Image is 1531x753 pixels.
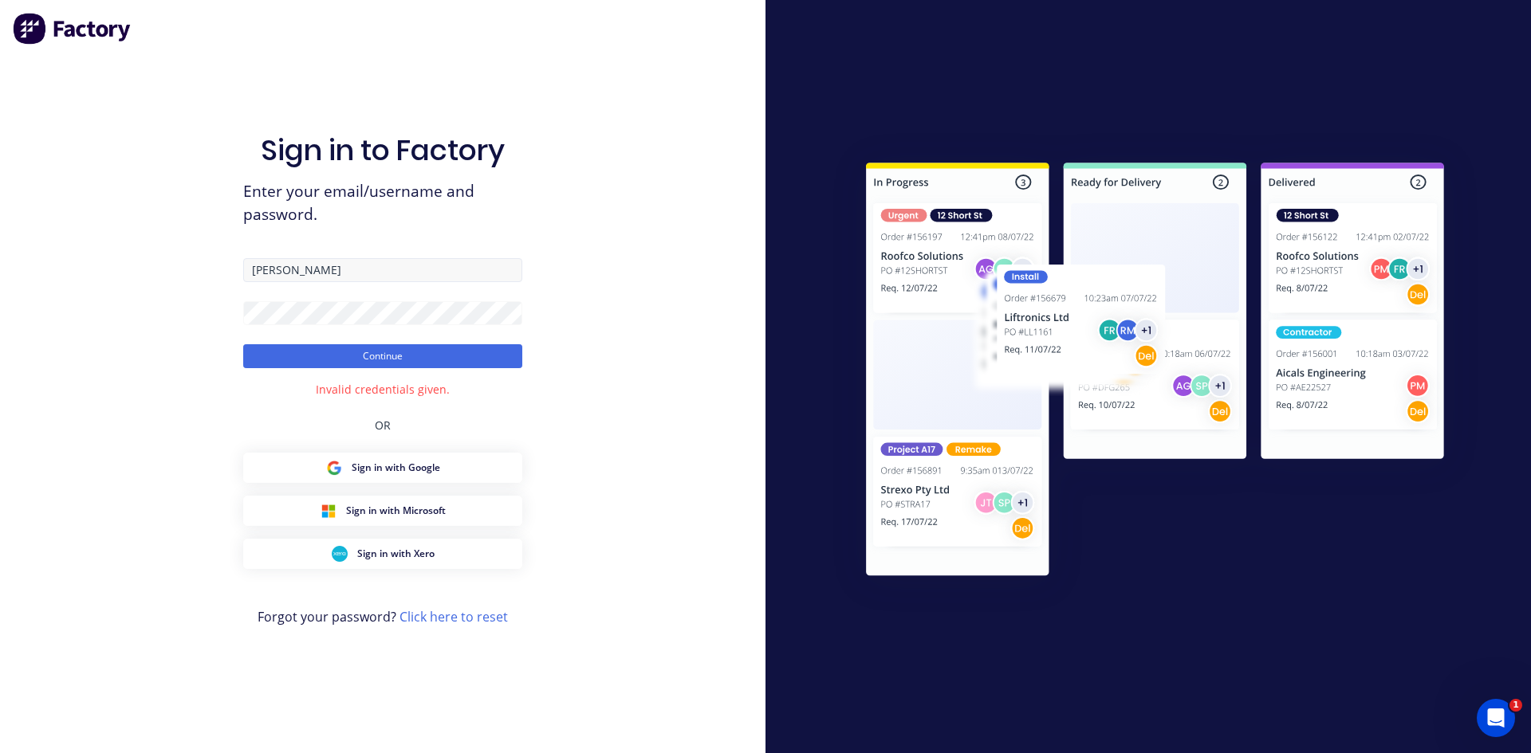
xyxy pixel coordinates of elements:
[831,131,1479,614] img: Sign in
[13,13,132,45] img: Factory
[1477,699,1515,737] iframe: Intercom live chat
[243,496,522,526] button: Microsoft Sign inSign in with Microsoft
[243,344,522,368] button: Continue
[258,607,508,626] span: Forgot your password?
[243,180,522,226] span: Enter your email/username and password.
[332,546,348,562] img: Xero Sign in
[375,398,391,453] div: OR
[357,547,435,561] span: Sign in with Xero
[321,503,337,519] img: Microsoft Sign in
[243,258,522,282] input: Email/Username
[261,133,505,167] h1: Sign in to Factory
[346,504,446,518] span: Sign in with Microsoft
[352,461,440,475] span: Sign in with Google
[1509,699,1522,712] span: 1
[399,608,508,626] a: Click here to reset
[326,460,342,476] img: Google Sign in
[243,453,522,483] button: Google Sign inSign in with Google
[243,539,522,569] button: Xero Sign inSign in with Xero
[316,381,450,398] div: Invalid credentials given.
